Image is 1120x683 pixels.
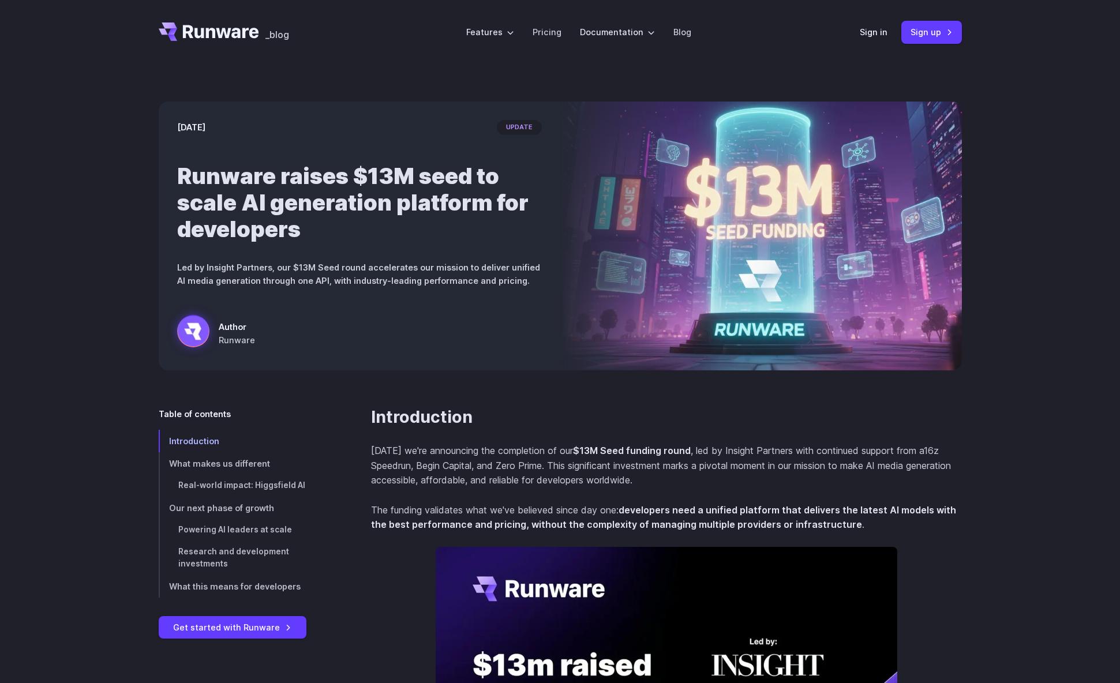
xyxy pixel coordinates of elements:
[169,459,270,468] span: What makes us different
[159,519,334,541] a: Powering AI leaders at scale
[159,22,259,41] a: Go to /
[673,25,691,39] a: Blog
[265,22,289,41] a: _blog
[265,30,289,39] span: _blog
[580,25,655,39] label: Documentation
[219,333,255,347] span: Runware
[159,616,306,639] a: Get started with Runware
[177,315,255,352] a: Futuristic city scene with neon lights showing Runware announcement of $13M seed funding in large...
[159,541,334,576] a: Research and development investments
[177,261,542,287] p: Led by Insight Partners, our $13M Seed round accelerates our mission to deliver unified AI media ...
[466,25,514,39] label: Features
[860,25,887,39] a: Sign in
[573,445,691,456] strong: $13M Seed funding round
[533,25,561,39] a: Pricing
[159,475,334,497] a: Real-world impact: Higgsfield AI
[159,407,231,421] span: Table of contents
[159,497,334,519] a: Our next phase of growth
[560,102,962,370] img: Futuristic city scene with neon lights showing Runware announcement of $13M seed funding in large...
[159,452,334,475] a: What makes us different
[371,444,962,488] p: [DATE] we're announcing the completion of our , led by Insight Partners with continued support fr...
[177,121,205,134] time: [DATE]
[178,525,292,534] span: Powering AI leaders at scale
[169,581,301,591] span: What this means for developers
[497,120,542,135] span: update
[178,547,289,569] span: Research and development investments
[159,575,334,598] a: What this means for developers
[159,430,334,452] a: Introduction
[371,504,956,531] strong: developers need a unified platform that delivers the latest AI models with the best performance a...
[219,320,255,333] span: Author
[901,21,962,43] a: Sign up
[169,436,219,446] span: Introduction
[371,407,473,427] a: Introduction
[169,503,274,513] span: Our next phase of growth
[371,503,962,532] p: The funding validates what we've believed since day one: .
[178,481,305,490] span: Real-world impact: Higgsfield AI
[177,163,542,242] h1: Runware raises $13M seed to scale AI generation platform for developers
